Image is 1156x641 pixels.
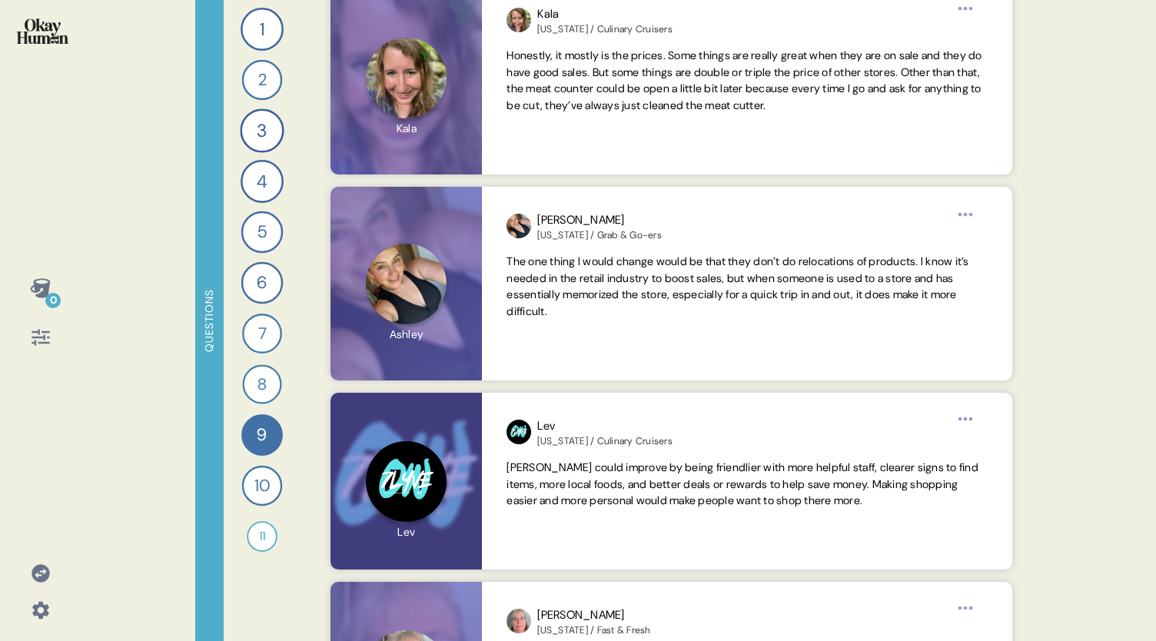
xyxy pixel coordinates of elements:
[240,108,284,152] div: 3
[241,211,283,253] div: 5
[242,314,282,354] div: 7
[17,18,68,44] img: okayhuman.3b1b6348.png
[241,8,284,51] div: 1
[241,262,283,304] div: 6
[241,160,284,203] div: 4
[242,60,282,100] div: 2
[241,414,283,456] div: 9
[242,364,281,404] div: 8
[247,521,277,552] div: 11
[242,466,282,506] div: 10
[45,293,61,308] div: 0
